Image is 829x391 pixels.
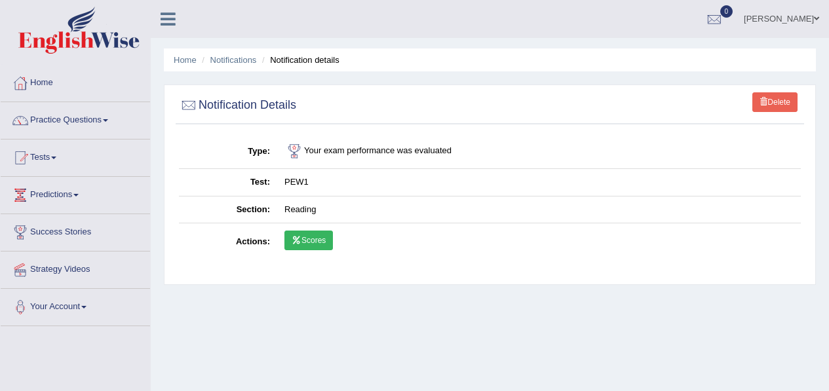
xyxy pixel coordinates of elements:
h2: Notification Details [179,96,296,115]
li: Notification details [259,54,339,66]
a: Practice Questions [1,102,150,135]
th: Section [179,196,277,223]
td: Reading [277,196,801,223]
a: Scores [284,231,333,250]
th: Actions [179,223,277,261]
th: Type [179,134,277,169]
a: Success Stories [1,214,150,247]
td: Your exam performance was evaluated [277,134,801,169]
a: Predictions [1,177,150,210]
td: PEW1 [277,169,801,196]
a: Your Account [1,289,150,322]
a: Strategy Videos [1,251,150,284]
a: Tests [1,140,150,172]
a: Notifications [210,55,257,65]
span: 0 [720,5,733,18]
a: Home [1,65,150,98]
a: Home [174,55,197,65]
th: Test [179,169,277,196]
a: Delete [752,92,798,112]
